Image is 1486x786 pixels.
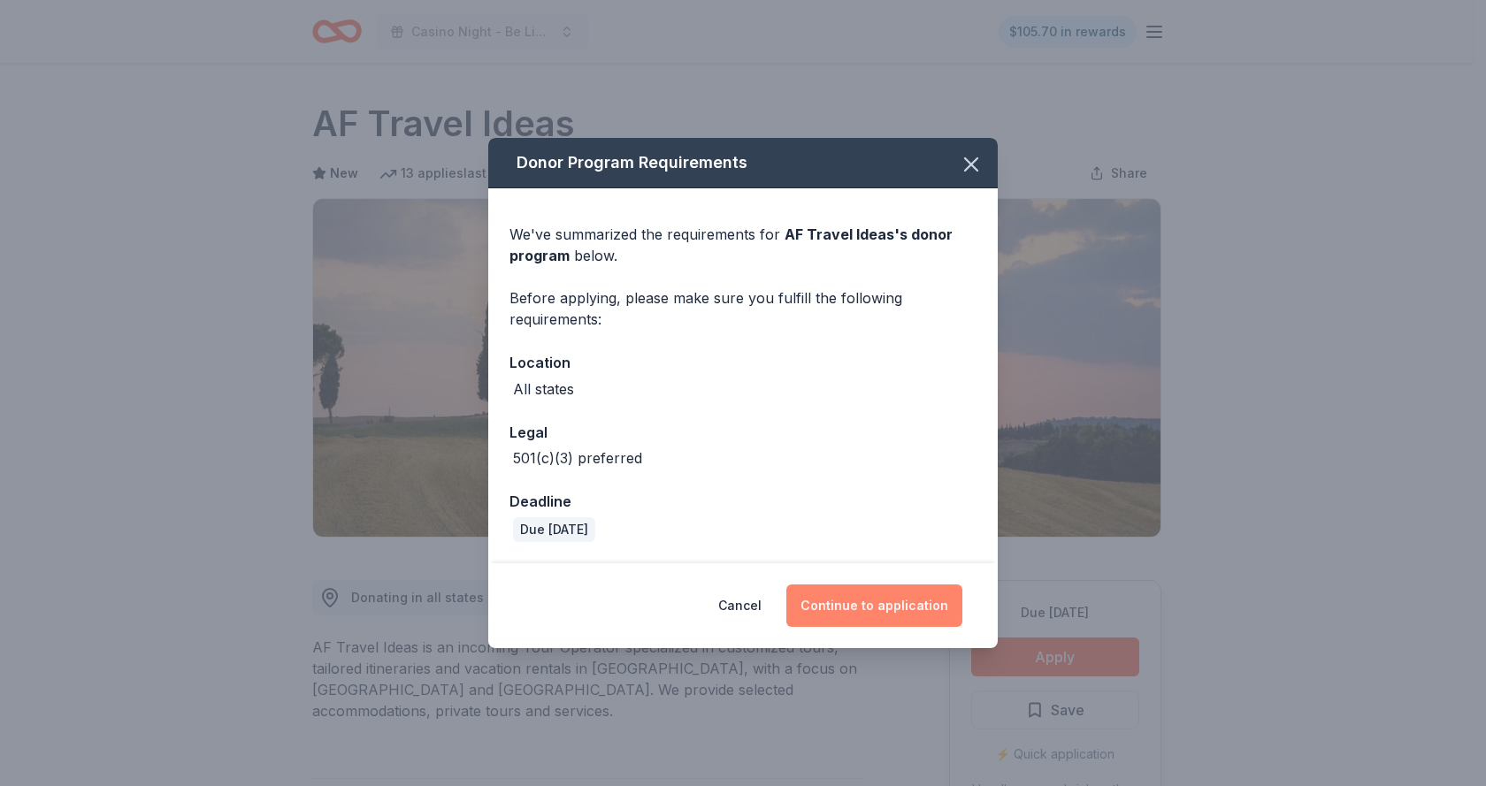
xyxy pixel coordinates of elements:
div: 501(c)(3) preferred [513,447,642,469]
div: Legal [509,421,977,444]
button: Cancel [718,584,762,627]
button: Continue to application [786,584,962,627]
div: Due [DATE] [513,517,595,542]
div: Donor Program Requirements [488,138,998,188]
div: All states [513,378,574,400]
div: We've summarized the requirements for below. [509,224,977,266]
div: Deadline [509,490,977,513]
div: Before applying, please make sure you fulfill the following requirements: [509,287,977,330]
div: Location [509,351,977,374]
